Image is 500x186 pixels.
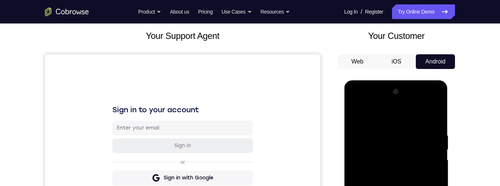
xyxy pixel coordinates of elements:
a: Try Online Demo [392,4,455,19]
button: Use Cases [221,4,251,19]
button: Web [338,54,377,69]
span: / [361,7,362,16]
button: Sign in with Zendesk [67,169,208,184]
a: Log In [344,4,358,19]
button: Sign in with Intercom [67,152,208,166]
div: Sign in with Zendesk [117,173,171,180]
h2: Your Customer [338,29,455,43]
button: Sign in [67,84,208,99]
a: Go to the home page [45,7,89,16]
button: Sign in with Google [67,116,208,131]
div: Sign in with Intercom [116,155,171,163]
a: About us [170,4,189,19]
button: Android [416,54,455,69]
div: Sign in with GitHub [119,138,168,145]
input: Enter your email [72,70,204,77]
a: Pricing [198,4,213,19]
button: Resources [261,4,290,19]
button: Sign in with GitHub [67,134,208,149]
p: or [134,105,142,111]
h2: Your Support Agent [45,29,320,43]
a: Register [365,4,383,19]
button: iOS [377,54,416,69]
div: Sign in with Google [119,120,168,127]
button: Product [138,4,161,19]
